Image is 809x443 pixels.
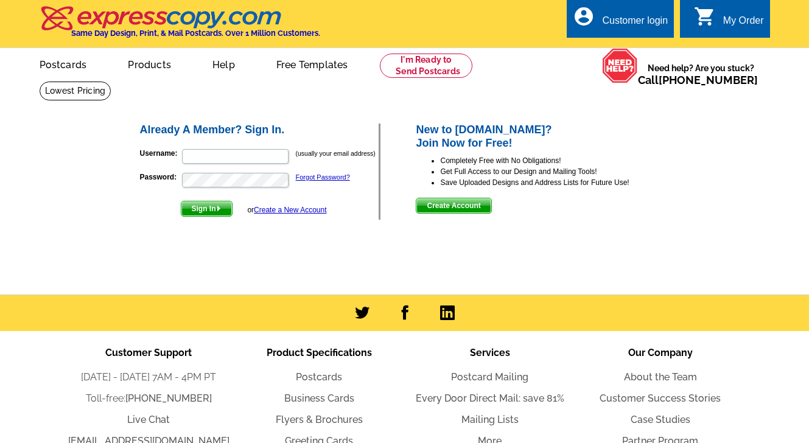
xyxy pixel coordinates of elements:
h4: Same Day Design, Print, & Mail Postcards. Over 1 Million Customers. [71,29,320,38]
button: Create Account [416,198,491,214]
a: Help [193,49,254,78]
div: My Order [723,15,764,32]
a: Create a New Account [254,206,326,214]
a: [PHONE_NUMBER] [125,392,212,404]
span: Need help? Are you stuck? [638,62,764,86]
li: [DATE] - [DATE] 7AM - 4PM PT [63,370,234,385]
a: Postcards [20,49,107,78]
a: account_circle Customer login [573,13,668,29]
small: (usually your email address) [296,150,376,157]
div: or [247,204,326,215]
a: Postcards [296,371,342,383]
span: Services [470,347,510,358]
a: Same Day Design, Print, & Mail Postcards. Over 1 Million Customers. [40,15,320,38]
div: Customer login [602,15,668,32]
a: Forgot Password? [296,173,350,181]
a: Mailing Lists [461,414,519,425]
span: Create Account [416,198,491,213]
img: button-next-arrow-white.png [216,206,222,211]
a: Free Templates [257,49,368,78]
a: Every Door Direct Mail: save 81% [416,392,564,404]
li: Toll-free: [63,391,234,406]
h2: New to [DOMAIN_NAME]? Join Now for Free! [416,124,671,150]
label: Username: [140,148,181,159]
a: shopping_cart My Order [694,13,764,29]
li: Get Full Access to our Design and Mailing Tools! [440,166,671,177]
a: Flyers & Brochures [276,414,363,425]
i: shopping_cart [694,5,716,27]
a: Customer Success Stories [600,392,721,404]
a: Business Cards [284,392,354,404]
img: help [602,48,638,83]
a: About the Team [624,371,697,383]
a: Live Chat [127,414,170,425]
a: Postcard Mailing [451,371,528,383]
a: Case Studies [631,414,690,425]
span: Sign In [181,201,232,216]
i: account_circle [573,5,595,27]
li: Completely Free with No Obligations! [440,155,671,166]
li: Save Uploaded Designs and Address Lists for Future Use! [440,177,671,188]
span: Our Company [628,347,693,358]
h2: Already A Member? Sign In. [140,124,379,137]
button: Sign In [181,201,233,217]
span: Call [638,74,758,86]
span: Product Specifications [267,347,372,358]
span: Customer Support [105,347,192,358]
label: Password: [140,172,181,183]
a: [PHONE_NUMBER] [659,74,758,86]
a: Products [108,49,191,78]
